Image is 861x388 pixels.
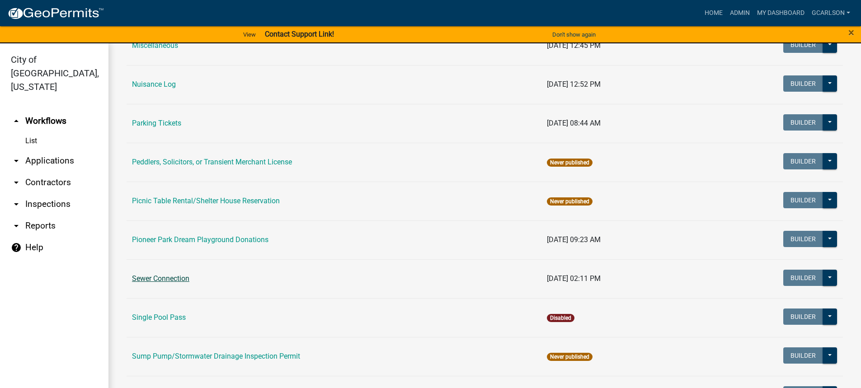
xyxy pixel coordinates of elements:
i: help [11,242,22,253]
i: arrow_drop_up [11,116,22,126]
a: View [240,27,259,42]
button: Builder [783,153,823,169]
span: Never published [547,159,593,167]
button: Builder [783,192,823,208]
span: [DATE] 08:44 AM [547,119,601,127]
button: Close [848,27,854,38]
i: arrow_drop_down [11,199,22,210]
a: Pioneer Park Dream Playground Donations [132,235,268,244]
a: Home [701,5,726,22]
button: Builder [783,75,823,92]
a: Miscellaneous [132,41,178,50]
a: Admin [726,5,753,22]
span: [DATE] 12:45 PM [547,41,601,50]
span: Disabled [547,314,574,322]
a: Sewer Connection [132,274,189,283]
span: Never published [547,353,593,361]
button: Builder [783,37,823,53]
i: arrow_drop_down [11,177,22,188]
a: Sump Pump/Stormwater Drainage Inspection Permit [132,352,300,360]
span: Never published [547,197,593,206]
i: arrow_drop_down [11,220,22,231]
button: Builder [783,231,823,247]
a: Picnic Table Rental/Shelter House Reservation [132,196,280,205]
span: × [848,26,854,39]
a: Peddlers, Solicitors, or Transient Merchant License [132,158,292,166]
i: arrow_drop_down [11,155,22,166]
a: Single Pool Pass [132,313,186,322]
a: Parking Tickets [132,119,181,127]
span: [DATE] 09:23 AM [547,235,601,244]
span: [DATE] 12:52 PM [547,80,601,89]
a: My Dashboard [753,5,808,22]
button: Builder [783,309,823,325]
button: Builder [783,114,823,131]
button: Don't show again [549,27,599,42]
button: Builder [783,270,823,286]
span: [DATE] 02:11 PM [547,274,601,283]
a: gcarlson [808,5,854,22]
a: Nuisance Log [132,80,176,89]
strong: Contact Support Link! [265,30,334,38]
button: Builder [783,347,823,364]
